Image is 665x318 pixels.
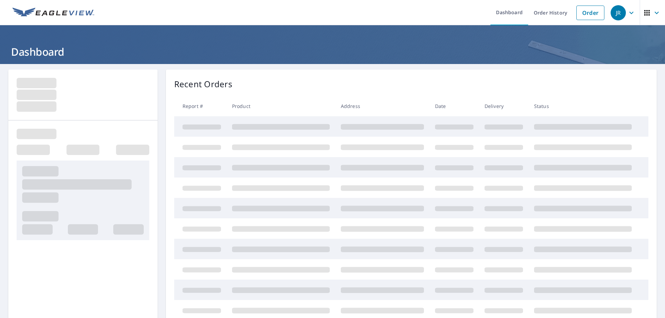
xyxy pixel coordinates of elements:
div: JR [611,5,626,20]
th: Report # [174,96,227,116]
th: Product [227,96,335,116]
a: Order [576,6,604,20]
th: Delivery [479,96,529,116]
p: Recent Orders [174,78,232,90]
img: EV Logo [12,8,94,18]
th: Date [429,96,479,116]
th: Status [529,96,637,116]
h1: Dashboard [8,45,657,59]
th: Address [335,96,429,116]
